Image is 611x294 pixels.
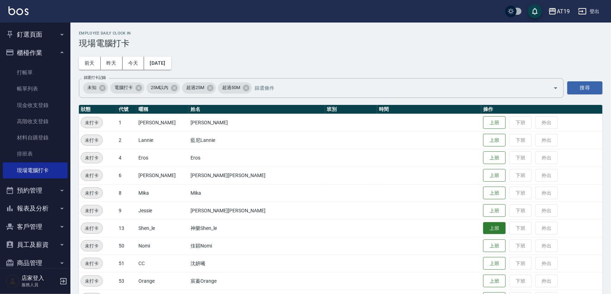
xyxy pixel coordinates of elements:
[146,84,173,91] span: 25M以內
[557,7,570,16] div: AT19
[182,84,208,91] span: 超過25M
[3,64,68,81] a: 打帳單
[377,105,481,114] th: 時間
[81,225,102,232] span: 未打卡
[110,82,144,94] div: 電腦打卡
[137,167,189,184] td: [PERSON_NAME]
[81,189,102,197] span: 未打卡
[81,154,102,162] span: 未打卡
[81,172,102,179] span: 未打卡
[189,219,325,237] td: 神樂Shen_le
[137,184,189,202] td: Mika
[3,97,68,113] a: 現金收支登錄
[117,149,137,167] td: 4
[483,222,506,234] button: 上班
[189,114,325,131] td: [PERSON_NAME]
[117,272,137,290] td: 53
[83,84,101,91] span: 未知
[137,202,189,219] td: Jessie
[189,255,325,272] td: 沈妍曦
[137,219,189,237] td: Shen_le
[218,82,252,94] div: 超過50M
[3,162,68,179] a: 現場電腦打卡
[3,218,68,236] button: 客戶管理
[79,57,101,70] button: 前天
[3,81,68,97] a: 帳單列表
[575,5,603,18] button: 登出
[3,44,68,62] button: 櫃檯作業
[3,236,68,254] button: 員工及薪資
[483,239,506,252] button: 上班
[481,105,603,114] th: 操作
[189,202,325,219] td: [PERSON_NAME][PERSON_NAME]
[567,81,603,94] button: 搜尋
[189,167,325,184] td: [PERSON_NAME][PERSON_NAME]
[3,113,68,130] a: 高階收支登錄
[218,84,244,91] span: 超過50M
[79,105,117,114] th: 狀態
[3,199,68,218] button: 報表及分析
[6,274,20,288] img: Person
[3,130,68,146] a: 材料自購登錄
[110,84,137,91] span: 電腦打卡
[189,272,325,290] td: 宸蓁Orange
[483,275,506,288] button: 上班
[84,75,106,80] label: 篩選打卡記錄
[528,4,542,18] button: save
[117,202,137,219] td: 9
[81,119,102,126] span: 未打卡
[117,167,137,184] td: 6
[83,82,108,94] div: 未知
[483,257,506,270] button: 上班
[137,149,189,167] td: Eros
[483,134,506,147] button: 上班
[117,255,137,272] td: 51
[117,105,137,114] th: 代號
[189,149,325,167] td: Eros
[137,272,189,290] td: Orange
[81,242,102,250] span: 未打卡
[483,187,506,200] button: 上班
[137,255,189,272] td: CC
[117,131,137,149] td: 2
[189,131,325,149] td: 藍尼Lannie
[101,57,123,70] button: 昨天
[253,82,541,94] input: 篩選條件
[483,116,506,129] button: 上班
[81,137,102,144] span: 未打卡
[117,237,137,255] td: 50
[483,169,506,182] button: 上班
[3,146,68,162] a: 排班表
[117,114,137,131] td: 1
[189,184,325,202] td: Mika
[483,204,506,217] button: 上班
[79,31,603,36] h2: Employee Daily Clock In
[137,114,189,131] td: [PERSON_NAME]
[545,4,573,19] button: AT19
[8,6,29,15] img: Logo
[483,151,506,164] button: 上班
[189,237,325,255] td: 佳穎Nomi
[189,105,325,114] th: 姓名
[144,57,171,70] button: [DATE]
[137,237,189,255] td: Nomi
[146,82,180,94] div: 25M以內
[79,38,603,48] h3: 現場電腦打卡
[3,254,68,272] button: 商品管理
[21,282,57,288] p: 服務人員
[3,181,68,200] button: 預約管理
[137,105,189,114] th: 暱稱
[81,260,102,267] span: 未打卡
[3,25,68,44] button: 釘選頁面
[182,82,216,94] div: 超過25M
[21,275,57,282] h5: 店家登入
[550,82,561,94] button: Open
[137,131,189,149] td: Lannie
[81,207,102,214] span: 未打卡
[117,219,137,237] td: 13
[81,277,102,285] span: 未打卡
[123,57,144,70] button: 今天
[117,184,137,202] td: 8
[325,105,377,114] th: 班別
